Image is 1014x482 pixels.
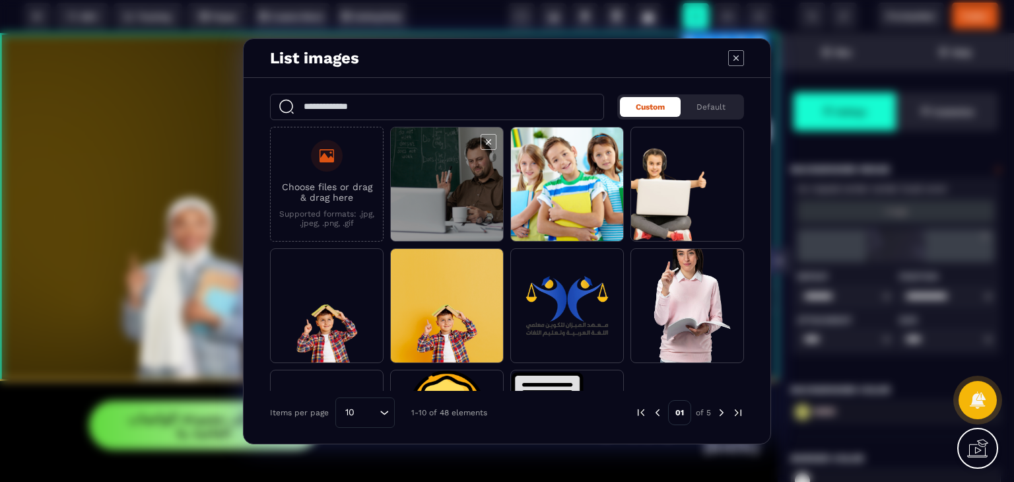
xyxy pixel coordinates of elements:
[389,380,758,429] h2: ندوة فريدة من نوعها في [DATE]
[668,400,691,425] p: 01
[356,279,764,317] text: - حوّل صعوبات التدريس إلى نجاحات في 3 أشهر- -برنامج إتقان تعليم العربية للأجانب -
[341,405,359,420] span: 10
[636,102,665,112] span: Custom
[20,73,356,349] img: a85beebb7dba714bc28607f5ebf397f2_womenarab-Photoroom.png
[356,205,764,263] h2: انطلق نحو مستقبلك
[89,368,320,417] button: انضم إلى مجموعة الواتساب الخاصة بنا
[635,407,647,419] img: prev
[716,407,727,419] img: next
[696,407,711,418] p: of 5
[696,102,726,112] span: Default
[277,182,376,203] p: Choose files or drag & drag here
[359,405,376,420] input: Search for option
[444,330,675,379] button: انضم إلى مجموعة الواتساب الخاصة بنا
[411,408,487,417] p: 1-10 of 48 elements
[270,408,329,417] p: Items per page
[270,49,359,67] h4: List images
[277,209,376,228] p: Supported formats: .jpg, .jpeg, .png, .gif
[652,407,663,419] img: prev
[732,407,744,419] img: next
[335,397,395,428] div: Search for option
